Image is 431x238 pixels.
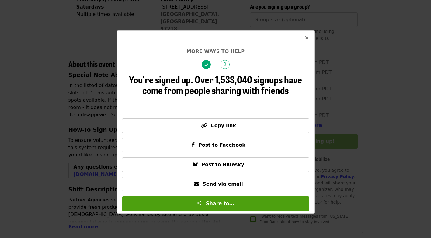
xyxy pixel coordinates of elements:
[201,162,244,167] span: Post to Bluesky
[129,72,193,86] span: You're signed up.
[198,142,245,148] span: Post to Facebook
[201,123,207,128] i: link icon
[142,72,302,97] span: Over 1,533,040 signups have come from people sharing with friends
[197,201,202,205] img: Share
[211,123,236,128] span: Copy link
[192,142,195,148] i: facebook-f icon
[300,31,314,45] button: Close
[194,181,199,187] i: envelope icon
[193,162,198,167] i: bluesky icon
[122,118,309,133] button: Copy link
[122,196,309,211] button: Share to…
[122,177,309,191] button: Send via email
[206,201,234,206] span: Share to…
[186,48,245,54] span: More ways to help
[122,138,309,152] button: Post to Facebook
[203,181,243,187] span: Send via email
[305,35,309,41] i: times icon
[204,62,208,68] i: check icon
[221,60,230,69] span: 2
[122,157,309,172] button: Post to Bluesky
